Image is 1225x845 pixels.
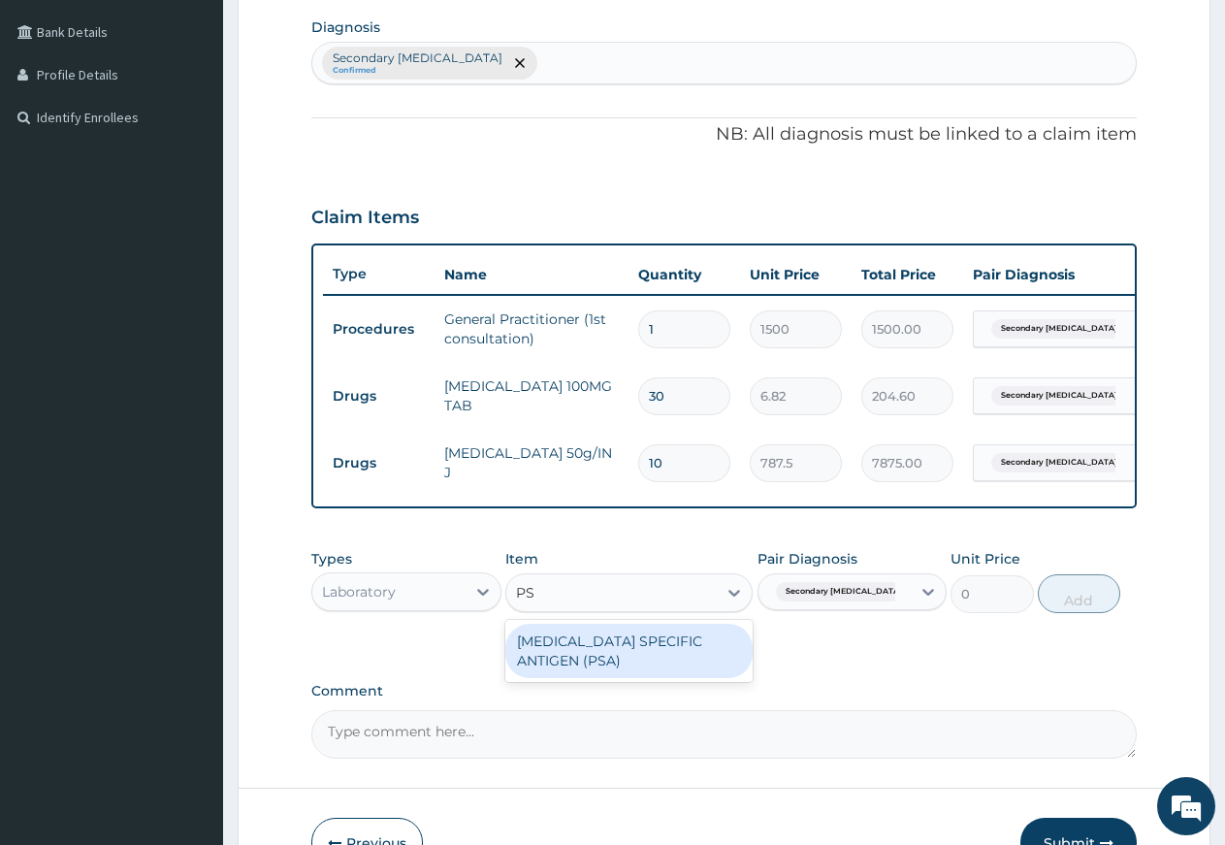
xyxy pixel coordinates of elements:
th: Quantity [629,255,740,294]
button: Add [1038,574,1120,613]
h3: Claim Items [311,208,419,229]
label: Diagnosis [311,17,380,37]
img: d_794563401_company_1708531726252_794563401 [36,97,79,146]
th: Type [323,256,435,292]
label: Comment [311,683,1137,699]
div: Chat with us now [101,109,326,134]
label: Item [505,549,538,569]
th: Unit Price [740,255,852,294]
td: [MEDICAL_DATA] 100MG TAB [435,367,629,425]
div: Minimize live chat window [318,10,365,56]
span: Secondary [MEDICAL_DATA] [776,582,912,601]
td: Drugs [323,445,435,481]
th: Name [435,255,629,294]
label: Types [311,551,352,568]
th: Pair Diagnosis [963,255,1177,294]
small: Confirmed [333,66,502,76]
span: Secondary [MEDICAL_DATA] [991,319,1127,339]
td: Procedures [323,311,435,347]
p: Secondary [MEDICAL_DATA] [333,50,502,66]
span: remove selection option [511,54,529,72]
textarea: Type your message and hit 'Enter' [10,530,370,598]
span: Secondary [MEDICAL_DATA] [991,453,1127,472]
p: NB: All diagnosis must be linked to a claim item [311,122,1137,147]
td: General Practitioner (1st consultation) [435,300,629,358]
label: Pair Diagnosis [758,549,857,569]
div: [MEDICAL_DATA] SPECIFIC ANTIGEN (PSA) [505,624,753,678]
span: We're online! [113,244,268,440]
span: Secondary [MEDICAL_DATA] [991,386,1127,406]
td: [MEDICAL_DATA] 50g/IN J [435,434,629,492]
th: Total Price [852,255,963,294]
td: Drugs [323,378,435,414]
label: Unit Price [951,549,1020,569]
div: Laboratory [322,582,396,601]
